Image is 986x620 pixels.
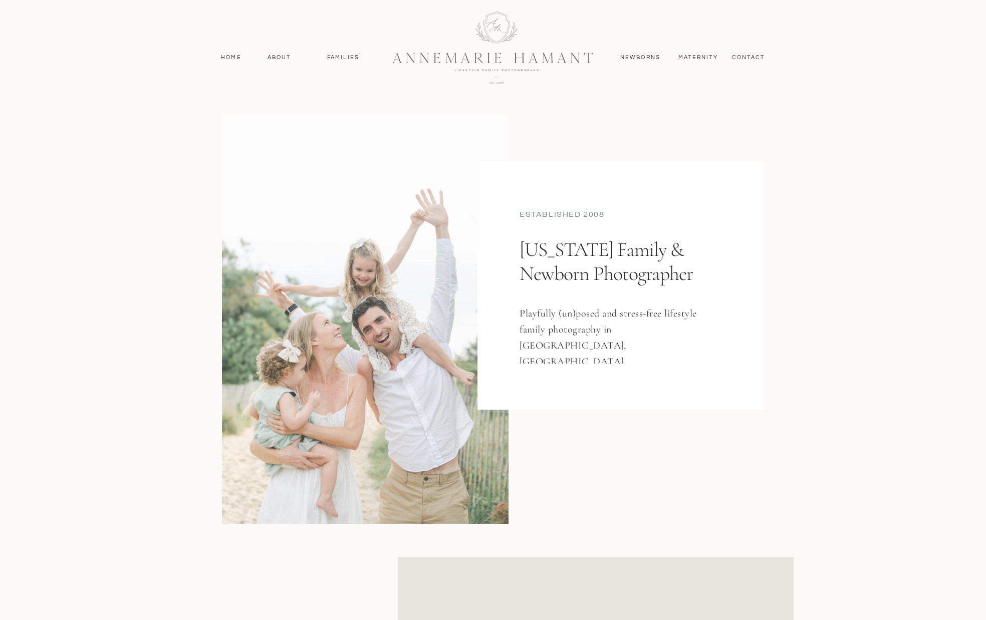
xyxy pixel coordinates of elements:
[520,237,718,324] h1: [US_STATE] Family & Newborn Photographer
[520,209,723,222] div: established 2008
[321,53,366,62] a: Families
[726,53,770,62] a: contact
[678,53,717,62] a: MAternity
[265,53,294,62] a: About
[216,53,246,62] a: Home
[616,53,664,62] a: Newborns
[520,305,708,364] h3: Playfully (un)posed and stress-free lifestyle family photography in [GEOGRAPHIC_DATA], [GEOGRAPHI...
